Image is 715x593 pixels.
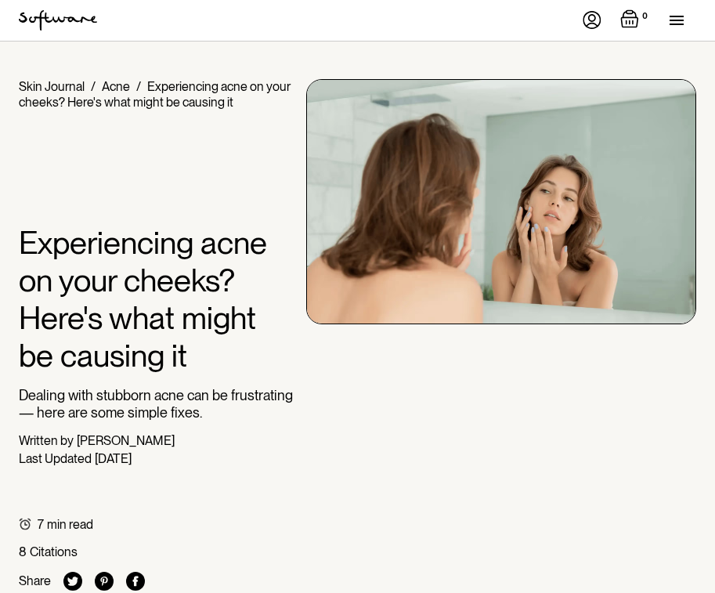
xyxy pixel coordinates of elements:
[47,517,93,532] div: min read
[91,79,96,94] div: /
[639,9,651,24] div: 0
[19,79,85,94] a: Skin Journal
[126,572,145,591] img: facebook icon
[77,433,175,448] div: [PERSON_NAME]
[136,79,141,94] div: /
[95,451,132,466] div: [DATE]
[19,79,291,110] div: Experiencing acne on your cheeks? Here's what might be causing it
[620,9,651,31] a: Open empty cart
[19,573,51,588] div: Share
[19,10,97,31] a: home
[19,387,294,421] p: Dealing with stubborn acne can be frustrating — here are some simple fixes.
[102,79,130,94] a: Acne
[19,544,27,559] div: 8
[63,572,82,591] img: twitter icon
[19,224,294,374] h1: Experiencing acne on your cheeks? Here's what might be causing it
[95,572,114,591] img: pinterest icon
[19,433,74,448] div: Written by
[19,451,92,466] div: Last Updated
[30,544,78,559] div: Citations
[38,517,44,532] div: 7
[19,10,97,31] img: Software Logo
